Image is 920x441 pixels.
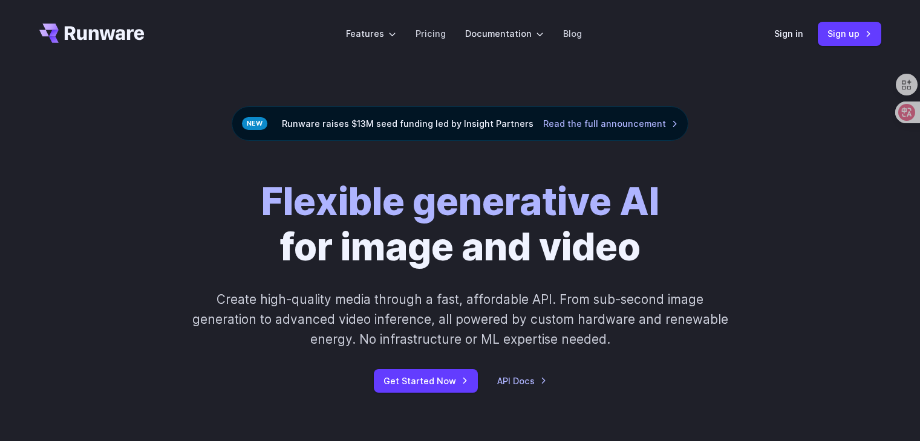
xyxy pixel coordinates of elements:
p: Create high-quality media through a fast, affordable API. From sub-second image generation to adv... [191,289,729,350]
a: Get Started Now [374,369,478,393]
a: Go to / [39,24,145,43]
label: Documentation [465,27,544,40]
strong: Flexible generative AI [261,179,659,224]
a: Sign up [818,22,881,45]
a: Read the full announcement [543,117,678,130]
div: Runware raises $13M seed funding led by Insight Partners [232,106,688,141]
a: Blog [563,27,582,40]
a: API Docs [497,374,547,388]
h1: for image and video [261,179,659,270]
a: Sign in [774,27,803,40]
a: Pricing [416,27,446,40]
label: Features [346,27,396,40]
